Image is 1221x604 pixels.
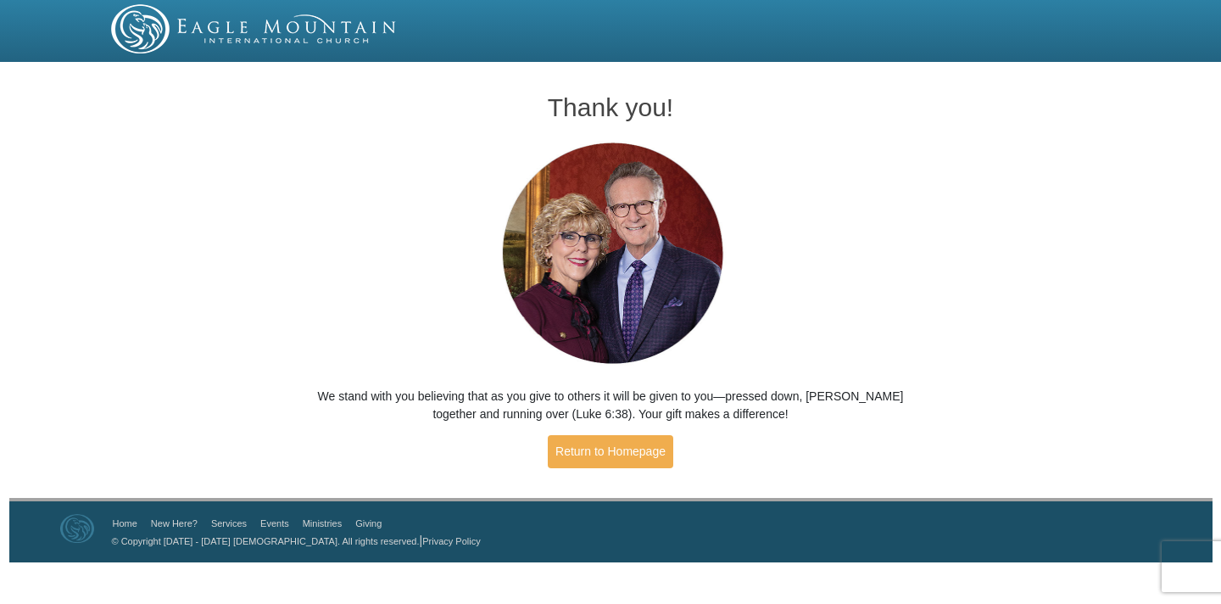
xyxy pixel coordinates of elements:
[548,435,673,468] a: Return to Homepage
[111,4,398,53] img: EMIC
[60,514,94,543] img: Eagle Mountain International Church
[303,518,342,528] a: Ministries
[355,518,382,528] a: Giving
[113,518,137,528] a: Home
[422,536,480,546] a: Privacy Policy
[260,518,289,528] a: Events
[211,518,247,528] a: Services
[315,388,907,423] p: We stand with you believing that as you give to others it will be given to you—pressed down, [PER...
[106,532,481,550] p: |
[112,536,420,546] a: © Copyright [DATE] - [DATE] [DEMOGRAPHIC_DATA]. All rights reserved.
[315,93,907,121] h1: Thank you!
[151,518,198,528] a: New Here?
[486,137,736,371] img: Pastors George and Terri Pearsons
